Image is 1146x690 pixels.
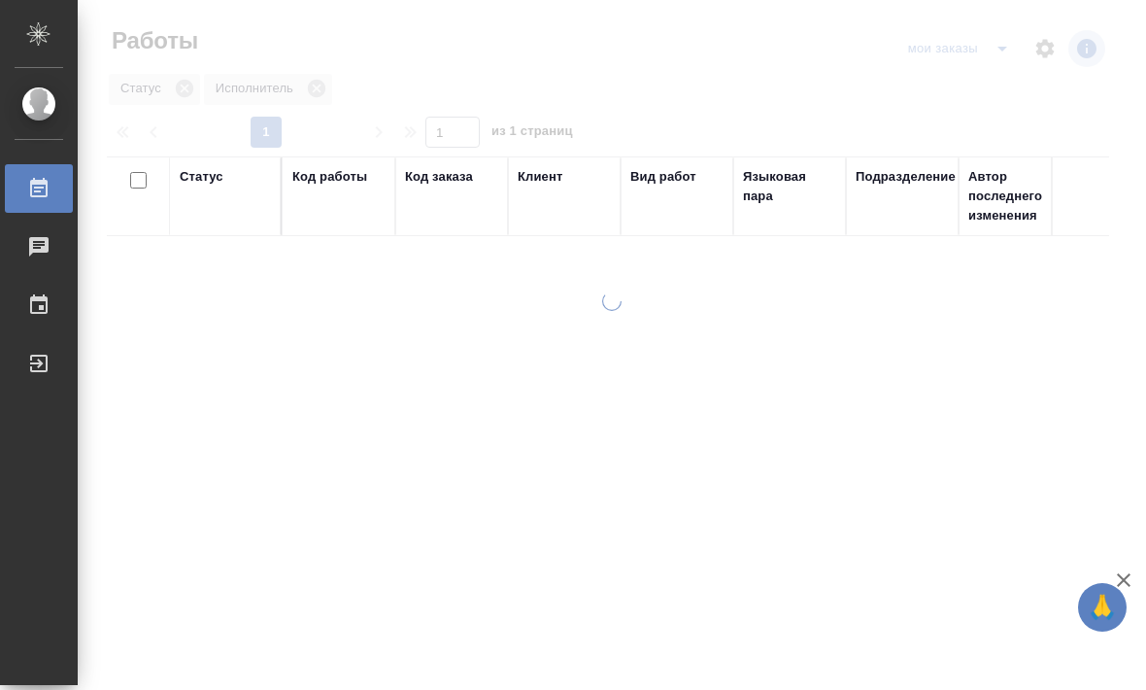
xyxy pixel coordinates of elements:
div: Подразделение [856,167,956,187]
span: 🙏 [1086,587,1119,628]
div: Вид работ [630,167,696,187]
div: Клиент [518,167,562,187]
div: Код заказа [405,167,473,187]
div: Статус [180,167,223,187]
div: Автор последнего изменения [968,167,1062,225]
div: Код работы [292,167,367,187]
button: 🙏 [1078,583,1127,632]
div: Языковая пара [743,167,836,206]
